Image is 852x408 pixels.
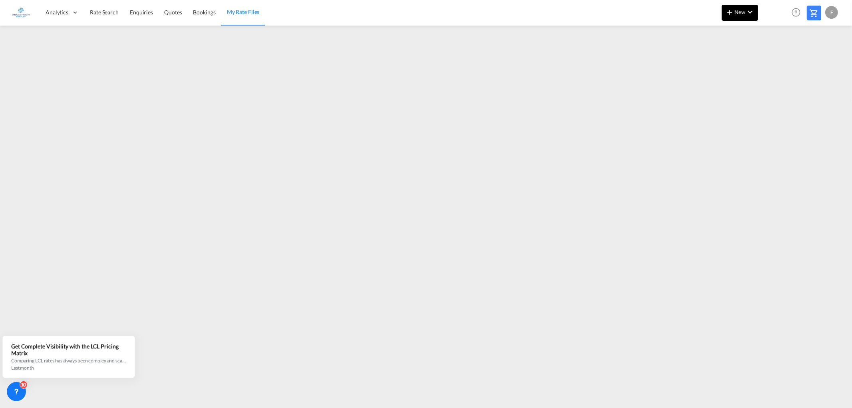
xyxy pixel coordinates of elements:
div: F [825,6,838,19]
span: Help [789,6,803,19]
md-icon: icon-chevron-down [745,7,755,17]
span: New [725,9,755,15]
span: Bookings [193,9,216,16]
span: Analytics [46,8,68,16]
span: Rate Search [90,9,119,16]
span: My Rate Files [227,8,260,15]
span: Quotes [164,9,182,16]
div: Help [789,6,807,20]
img: e1326340b7c511ef854e8d6a806141ad.jpg [12,4,30,22]
span: Enquiries [130,9,153,16]
md-icon: icon-plus 400-fg [725,7,735,17]
button: icon-plus 400-fgNewicon-chevron-down [722,5,758,21]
